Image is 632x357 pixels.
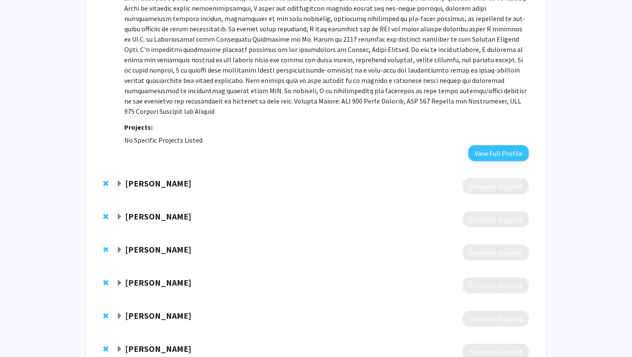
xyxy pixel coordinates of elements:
[116,247,123,253] span: Expand Doug Graham Bookmark
[463,178,529,194] button: Compose Request to Jennifer Winther
[125,244,191,255] strong: [PERSON_NAME]
[124,123,153,131] strong: Projects:
[6,318,37,351] iframe: Chat
[124,136,202,144] span: No Specific Projects Listed
[116,313,123,320] span: Expand Jennifer Moore Bookmark
[125,211,191,222] strong: [PERSON_NAME]
[463,244,529,260] button: Compose Request to Doug Graham
[116,346,123,353] span: Expand Derek Thomas Bookmark
[103,279,108,286] span: Remove Tara Kneeshaw from bookmarks
[468,145,529,161] button: View Full Profile
[103,312,108,319] span: Remove Jennifer Moore from bookmarks
[125,310,191,321] strong: [PERSON_NAME]
[463,311,529,326] button: Compose Request to Jennifer Moore
[103,345,108,352] span: Remove Derek Thomas from bookmarks
[103,213,108,220] span: Remove Kathryn Haley from bookmarks
[463,278,529,293] button: Compose Request to Tara Kneeshaw
[103,180,108,187] span: Remove Jennifer Winther from bookmarks
[125,178,191,189] strong: [PERSON_NAME]
[463,211,529,227] button: Compose Request to Kathryn Haley
[116,214,123,220] span: Expand Kathryn Haley Bookmark
[116,280,123,287] span: Expand Tara Kneeshaw Bookmark
[116,180,123,187] span: Expand Jennifer Winther Bookmark
[125,343,191,354] strong: [PERSON_NAME]
[103,246,108,253] span: Remove Doug Graham from bookmarks
[125,277,191,288] strong: [PERSON_NAME]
